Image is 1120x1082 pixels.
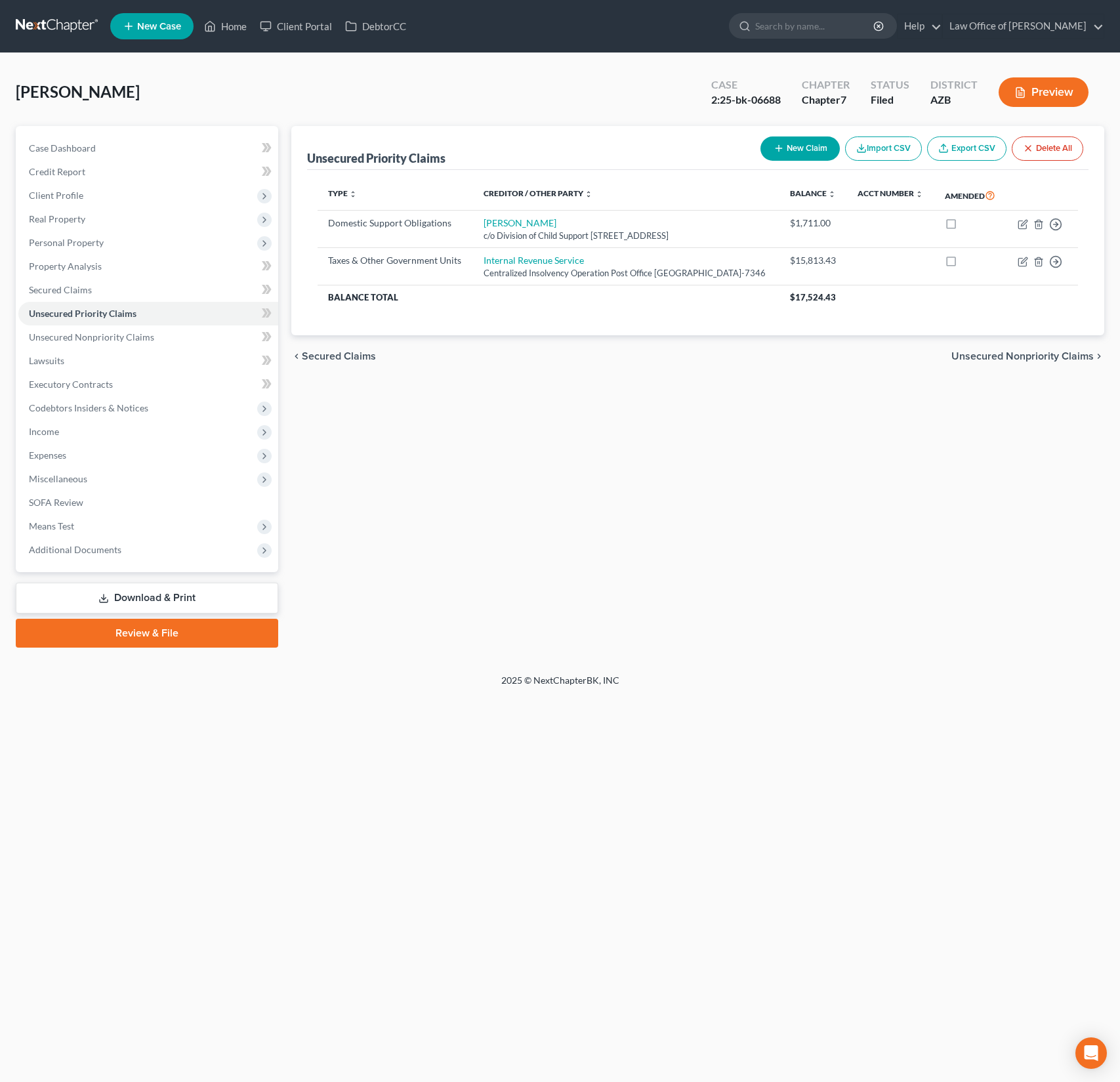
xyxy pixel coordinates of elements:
[29,142,96,154] span: Case Dashboard
[1094,351,1104,362] i: chevron_right
[349,190,357,198] i: unfold_more
[291,351,376,362] button: chevron_left Secured Claims
[943,14,1104,38] a: Law Office of [PERSON_NAME]
[29,402,148,413] span: Codebtors Insiders & Notices
[871,77,909,93] div: Status
[16,82,140,101] span: [PERSON_NAME]
[339,14,413,38] a: DebtorCC
[29,331,154,343] span: Unsecured Nonpriority Claims
[318,285,779,309] th: Balance Total
[711,93,781,108] div: 2:25-bk-06688
[29,166,85,177] span: Credit Report
[951,351,1094,362] span: Unsecured Nonpriority Claims
[484,230,769,242] div: c/o Division of Child Support [STREET_ADDRESS]
[291,351,302,362] i: chevron_left
[29,237,104,248] span: Personal Property
[29,449,66,461] span: Expenses
[197,14,253,38] a: Home
[840,93,846,106] span: 7
[930,93,978,108] div: AZB
[760,136,840,161] button: New Claim
[29,260,102,272] span: Property Analysis
[790,217,837,230] div: $1,711.00
[29,520,74,531] span: Means Test
[484,188,592,198] a: Creditor / Other Party unfold_more
[29,544,121,555] span: Additional Documents
[934,180,1006,211] th: Amended
[18,373,278,396] a: Executory Contracts
[484,217,556,228] a: [PERSON_NAME]
[999,77,1089,107] button: Preview
[328,217,463,230] div: Domestic Support Obligations
[1012,136,1083,161] button: Delete All
[927,136,1006,161] a: Export CSV
[328,254,463,267] div: Taxes & Other Government Units
[930,77,978,93] div: District
[18,278,278,302] a: Secured Claims
[845,136,922,161] button: Import CSV
[137,22,181,31] span: New Case
[711,77,781,93] div: Case
[802,77,850,93] div: Chapter
[755,14,875,38] input: Search by name...
[29,284,92,295] span: Secured Claims
[29,190,83,201] span: Client Profile
[790,188,836,198] a: Balance unfold_more
[18,160,278,184] a: Credit Report
[29,473,87,484] span: Miscellaneous
[18,325,278,349] a: Unsecured Nonpriority Claims
[29,355,64,366] span: Lawsuits
[18,491,278,514] a: SOFA Review
[16,583,278,614] a: Download & Print
[484,267,769,280] div: Centralized Insolvency Operation Post Office [GEOGRAPHIC_DATA]-7346
[858,188,923,198] a: Acct Number unfold_more
[828,190,836,198] i: unfold_more
[484,255,584,266] a: Internal Revenue Service
[307,150,446,166] div: Unsecured Priority Claims
[29,426,59,437] span: Income
[302,351,376,362] span: Secured Claims
[802,93,850,108] div: Chapter
[186,674,934,697] div: 2025 © NextChapterBK, INC
[790,254,837,267] div: $15,813.43
[585,190,592,198] i: unfold_more
[29,379,113,390] span: Executory Contracts
[951,351,1104,362] button: Unsecured Nonpriority Claims chevron_right
[18,349,278,373] a: Lawsuits
[16,619,278,648] a: Review & File
[29,213,85,224] span: Real Property
[871,93,909,108] div: Filed
[898,14,942,38] a: Help
[29,308,136,319] span: Unsecured Priority Claims
[18,302,278,325] a: Unsecured Priority Claims
[29,497,83,508] span: SOFA Review
[253,14,339,38] a: Client Portal
[1075,1037,1107,1069] div: Open Intercom Messenger
[18,136,278,160] a: Case Dashboard
[18,255,278,278] a: Property Analysis
[328,188,357,198] a: Type unfold_more
[915,190,923,198] i: unfold_more
[790,292,836,302] span: $17,524.43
